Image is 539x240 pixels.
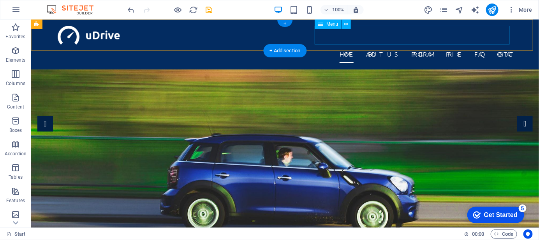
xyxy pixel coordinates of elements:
[6,80,25,87] p: Columns
[204,5,214,14] button: save
[205,5,214,14] i: Save (Ctrl+S)
[5,34,25,40] p: Favorites
[5,151,26,157] p: Accordion
[58,2,65,9] div: 5
[127,5,136,14] button: undo
[6,4,63,20] div: Get Started 5 items remaining, 0% complete
[321,5,348,14] button: 100%
[264,44,307,57] div: + Add section
[6,57,26,63] p: Elements
[326,22,338,27] span: Menu
[470,5,479,14] i: AI Writer
[6,197,25,204] p: Features
[505,4,535,16] button: More
[439,5,449,14] button: pages
[332,5,345,14] h6: 100%
[6,229,26,239] a: Click to cancel selection. Double-click to open Pages
[508,6,532,14] span: More
[477,231,479,237] span: :
[472,229,484,239] span: 00 00
[464,229,484,239] h6: Session time
[424,5,433,14] button: design
[9,127,22,133] p: Boxes
[455,5,464,14] button: navigator
[45,5,103,14] img: Editor Logo
[523,229,533,239] button: Usercentrics
[127,5,136,14] i: Undo: Delete elements (Ctrl+Z)
[277,20,292,27] div: +
[486,4,498,16] button: publish
[189,5,198,14] i: Reload page
[9,174,23,180] p: Tables
[439,5,448,14] i: Pages (Ctrl+Alt+S)
[23,9,56,16] div: Get Started
[424,5,433,14] i: Design (Ctrl+Alt+Y)
[491,229,517,239] button: Code
[494,229,514,239] span: Code
[189,5,198,14] button: reload
[7,104,24,110] p: Content
[470,5,480,14] button: text_generator
[455,5,464,14] i: Navigator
